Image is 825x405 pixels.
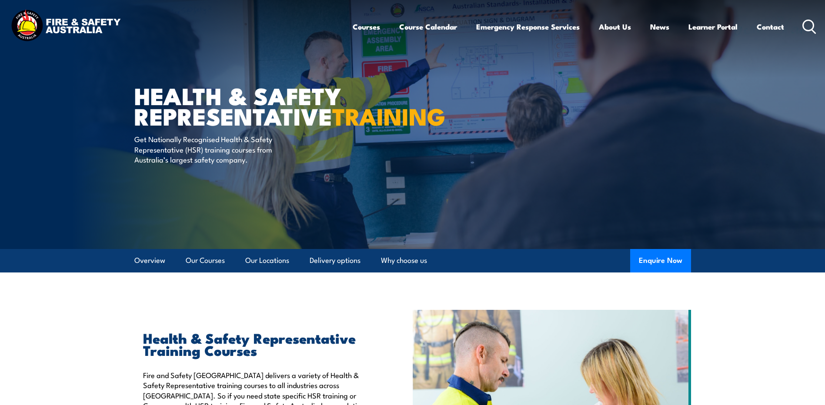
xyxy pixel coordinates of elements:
[630,249,691,272] button: Enquire Now
[688,15,738,38] a: Learner Portal
[134,85,349,126] h1: Health & Safety Representative
[757,15,784,38] a: Contact
[476,15,580,38] a: Emergency Response Services
[134,134,293,164] p: Get Nationally Recognised Health & Safety Representative (HSR) training courses from Australia’s ...
[399,15,457,38] a: Course Calendar
[381,249,427,272] a: Why choose us
[245,249,289,272] a: Our Locations
[186,249,225,272] a: Our Courses
[143,332,373,356] h2: Health & Safety Representative Training Courses
[332,97,445,133] strong: TRAINING
[134,249,165,272] a: Overview
[650,15,669,38] a: News
[599,15,631,38] a: About Us
[353,15,380,38] a: Courses
[310,249,361,272] a: Delivery options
